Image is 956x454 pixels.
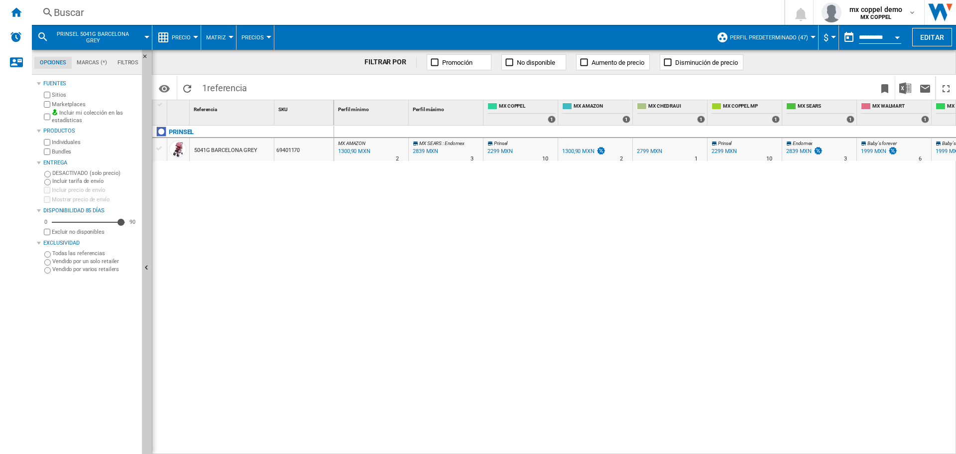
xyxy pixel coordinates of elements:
[824,32,829,43] span: $
[793,141,813,146] span: Endomex
[844,154,847,164] div: Tiempo de entrega : 3 días
[921,116,929,123] div: 1 offers sold by MX WALMART
[44,171,51,177] input: DESACTIVADO (solo precio)
[872,103,929,111] span: MX WALMART
[112,57,144,69] md-tab-item: Filtros
[43,80,138,88] div: Fuentes
[52,266,138,273] label: Vendido por varios retailers
[52,177,138,185] label: Incluir tarifa de envío
[637,148,662,154] div: 2799 MXN
[859,100,931,125] div: MX WALMART 1 offers sold by MX WALMART
[194,139,257,162] div: 5041G BARCELONA GREY
[859,147,898,156] div: 1999 MXN
[52,250,138,257] label: Todas las referencias
[822,2,841,22] img: profile.jpg
[419,141,442,146] span: MX SEARS
[42,218,50,226] div: 0
[471,154,474,164] div: Tiempo de entrega : 3 días
[274,138,334,161] div: 69401170
[622,116,630,123] div: 1 offers sold by MX AMAZON
[192,100,274,116] div: Sort None
[576,54,650,70] button: Aumento de precio
[44,251,51,258] input: Todas las referencias
[895,76,915,100] button: Descargar en Excel
[52,139,138,146] label: Individuales
[411,100,483,116] div: Perfil máximo Sort None
[635,147,662,156] div: 2799 MXN
[574,103,630,111] span: MX AMAZON
[849,4,902,14] span: mx coppel demo
[53,25,143,50] button: PRINSEL 5041G BARCELONA GREY
[517,59,555,66] span: No disponible
[860,14,891,20] b: MX COPPEL
[485,100,558,125] div: MX COPPEL 1 offers sold by MX COPPEL
[839,27,859,47] button: md-calendar
[442,59,473,66] span: Promoción
[169,100,189,116] div: Sort None
[717,25,813,50] div: Perfil predeterminado (47)
[44,139,50,146] input: Individuales
[766,154,772,164] div: Tiempo de entrega : 10 días
[10,31,22,43] img: alerts-logo.svg
[411,100,483,116] div: Sort None
[364,57,417,67] div: FILTRAR POR
[172,34,191,41] span: Precio
[52,228,138,236] label: Excluir no disponibles
[72,57,113,69] md-tab-item: Marcas (*)
[52,258,138,265] label: Vendido por un solo retailer
[43,127,138,135] div: Productos
[786,148,812,154] div: 2839 MXN
[44,111,50,123] input: Incluir mi colección en las estadísticas
[197,76,252,97] span: 1
[596,147,606,155] img: promotionV3.png
[912,28,952,46] button: Editar
[338,107,369,112] span: Perfil mínimo
[241,25,269,50] button: Precios
[206,25,231,50] button: Matriz
[52,169,138,177] label: DESACTIVADO (solo precio)
[798,103,854,111] span: MX SEARS
[44,259,51,266] input: Vendido por un solo retailer
[648,103,705,111] span: MX CHEDRAUI
[52,217,125,227] md-slider: Disponibilidad
[784,100,856,125] div: MX SEARS 1 offers sold by MX SEARS
[888,27,906,45] button: Open calendar
[52,101,138,108] label: Marketplaces
[548,116,556,123] div: 1 offers sold by MX COPPEL
[592,59,644,66] span: Aumento de precio
[194,107,217,112] span: Referencia
[337,147,370,156] div: Última actualización : lunes, 15 de septiembre de 2025 4:17
[486,147,513,156] div: 2299 MXN
[785,147,823,156] div: 2839 MXN
[635,100,707,125] div: MX CHEDRAUI 1 offers sold by MX CHEDRAUI
[875,76,895,100] button: Marcar este reporte
[192,100,274,116] div: Referencia Sort None
[813,147,823,155] img: promotionV3.png
[867,141,897,146] span: Baby's forever
[44,229,50,235] input: Mostrar precio de envío
[675,59,738,66] span: Disminución de precio
[712,148,737,154] div: 2299 MXN
[241,34,264,41] span: Precios
[824,25,834,50] button: $
[888,147,898,155] img: promotionV3.png
[915,76,935,100] button: Enviar este reporte por correo electrónico
[723,103,780,111] span: MX COPPEL MP
[34,57,72,69] md-tab-item: Opciones
[52,148,138,155] label: Bundles
[718,141,731,146] span: Prinsel
[620,154,623,164] div: Tiempo de entrega : 2 días
[276,100,334,116] div: Sort None
[44,149,50,155] input: Bundles
[207,83,247,93] span: referencia
[278,107,288,112] span: SKU
[44,196,50,203] input: Mostrar precio de envío
[730,25,813,50] button: Perfil predeterminado (47)
[127,218,138,226] div: 90
[154,79,174,97] button: Opciones
[542,154,548,164] div: Tiempo de entrega : 10 días
[443,141,465,146] span: : Endomex
[899,82,911,94] img: excel-24x24.png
